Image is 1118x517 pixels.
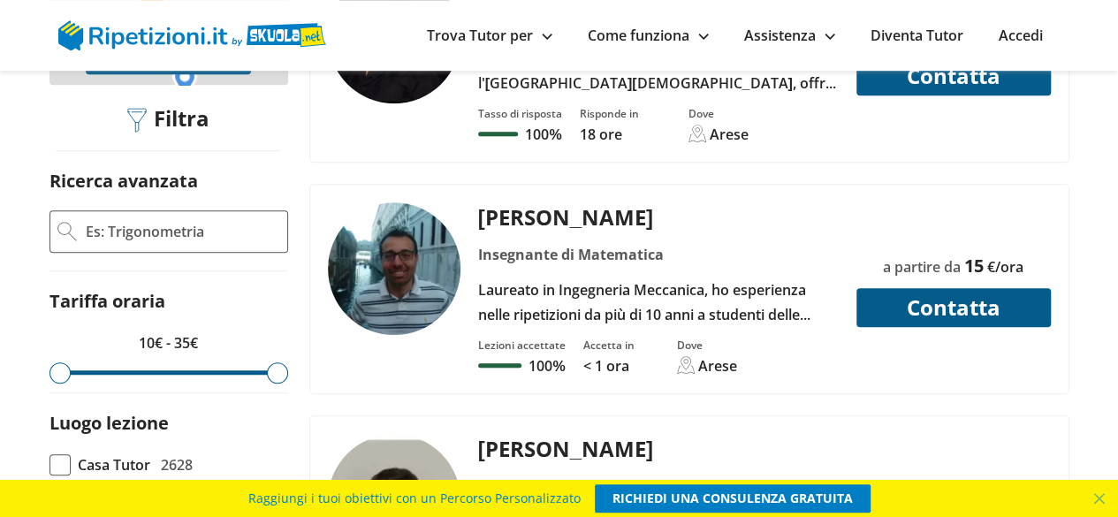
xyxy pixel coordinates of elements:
[58,24,326,43] a: logo Skuola.net | Ripetizioni.it
[580,106,639,121] div: Risponde in
[471,202,845,232] div: [PERSON_NAME]
[698,356,737,376] div: Arese
[744,26,835,45] a: Assistenza
[525,125,561,144] p: 100%
[677,338,737,353] div: Dove
[471,242,845,267] div: Insegnante di Matematica
[688,106,749,121] div: Dove
[710,125,749,144] div: Arese
[478,338,566,353] div: Lezioni accettate
[172,65,197,96] img: Marker
[57,222,77,241] img: Ricerca Avanzata
[471,474,845,498] div: Insegnante di Inglese
[583,338,635,353] div: Accetta in
[127,108,147,133] img: Filtra filtri mobile
[999,26,1043,45] a: Accedi
[161,452,193,477] span: 2628
[84,218,280,245] input: Es: Trigonometria
[121,106,217,133] div: Filtra
[78,452,150,477] span: Casa Tutor
[964,254,984,278] span: 15
[580,125,639,144] p: 18 ore
[595,484,871,513] a: RICHIEDI UNA CONSULENZA GRATUITA
[248,484,581,513] span: Raggiungi i tuoi obiettivi con un Percorso Personalizzato
[883,257,961,277] span: a partire da
[49,411,169,435] label: Luogo lezione
[58,20,326,50] img: logo Skuola.net | Ripetizioni.it
[427,26,552,45] a: Trova Tutor per
[871,26,963,45] a: Diventa Tutor
[471,278,845,327] div: Laureato in Ingegneria Meccanica, ho esperienza nelle ripetizioni da più di 10 anni a studenti de...
[49,331,288,355] p: 10€ - 35€
[583,356,635,376] p: < 1 ora
[529,356,565,376] p: 100%
[478,106,562,121] div: Tasso di risposta
[49,289,165,313] label: Tariffa oraria
[328,202,460,335] img: tutor a Arese - Daniele
[987,257,1023,277] span: €/ora
[856,288,1051,327] button: Contatta
[856,57,1051,95] button: Contatta
[49,169,198,193] label: Ricerca avanzata
[588,26,709,45] a: Come funziona
[471,434,845,463] div: [PERSON_NAME]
